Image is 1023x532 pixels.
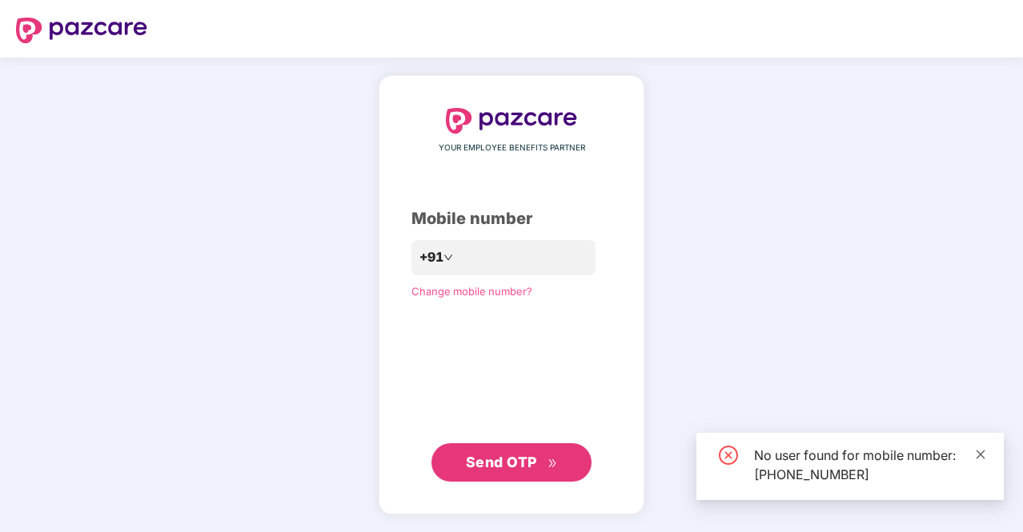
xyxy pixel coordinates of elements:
[975,449,986,460] span: close
[754,446,985,484] div: No user found for mobile number: [PHONE_NUMBER]
[466,454,537,470] span: Send OTP
[446,108,577,134] img: logo
[548,458,558,469] span: double-right
[411,285,532,298] a: Change mobile number?
[419,247,443,267] span: +91
[16,18,147,43] img: logo
[439,142,585,154] span: YOUR EMPLOYEE BENEFITS PARTNER
[719,446,738,465] span: close-circle
[443,253,453,262] span: down
[411,206,612,231] div: Mobile number
[431,443,592,482] button: Send OTPdouble-right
